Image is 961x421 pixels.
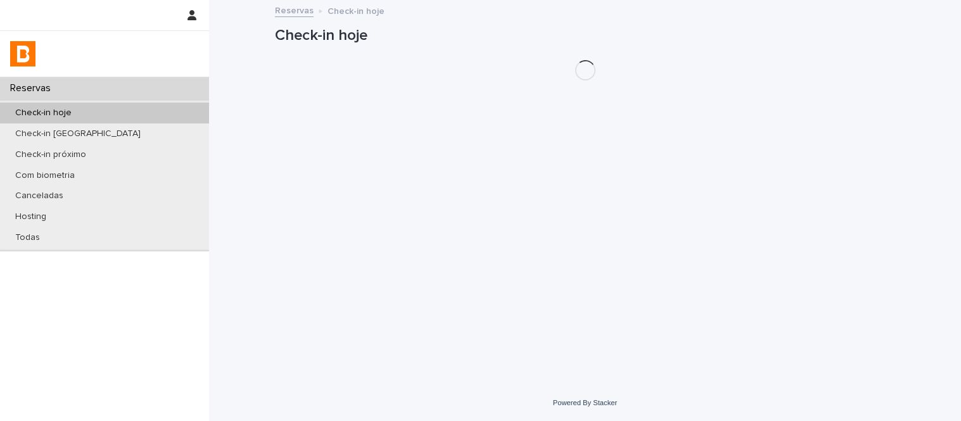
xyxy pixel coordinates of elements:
p: Reservas [5,82,61,94]
p: Check-in [GEOGRAPHIC_DATA] [5,129,151,139]
p: Hosting [5,211,56,222]
img: zVaNuJHRTjyIjT5M9Xd5 [10,41,35,66]
p: Check-in próximo [5,149,96,160]
h1: Check-in hoje [275,27,896,45]
a: Reservas [275,3,314,17]
p: Todas [5,232,50,243]
p: Check-in hoje [328,3,385,17]
p: Canceladas [5,191,73,201]
p: Check-in hoje [5,108,82,118]
p: Com biometria [5,170,85,181]
a: Powered By Stacker [553,399,617,406]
